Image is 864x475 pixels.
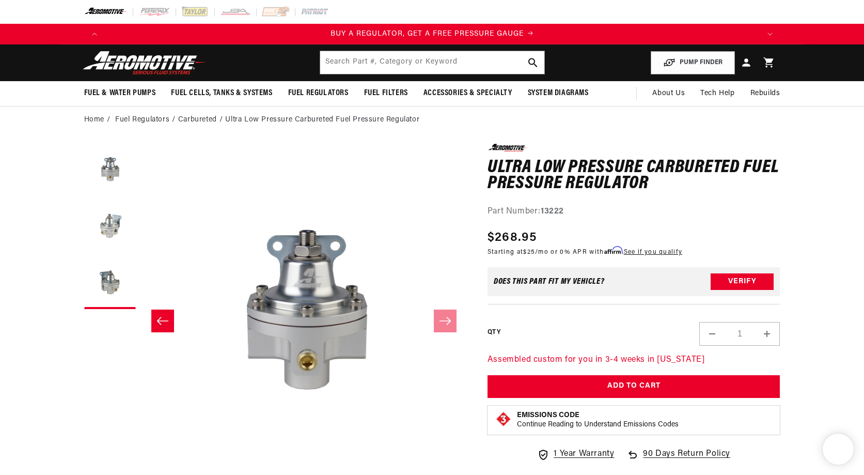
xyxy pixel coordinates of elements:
summary: Fuel & Water Pumps [76,81,164,105]
a: About Us [645,81,693,106]
button: Load image 3 in gallery view [84,257,136,309]
span: Tech Help [700,88,734,99]
input: Search by Part Number, Category or Keyword [320,51,544,74]
span: Fuel Filters [364,88,408,99]
span: $268.95 [488,228,537,247]
span: 90 Days Return Policy [643,448,730,471]
img: Aeromotive [80,51,209,75]
img: Emissions code [495,411,512,427]
button: Slide right [434,310,457,332]
div: Announcement [105,28,760,40]
span: BUY A REGULATOR, GET A FREE PRESSURE GAUGE [331,30,524,38]
label: QTY [488,328,500,337]
li: Ultra Low Pressure Carbureted Fuel Pressure Regulator [225,114,419,126]
summary: System Diagrams [520,81,596,105]
p: Starting at /mo or 0% APR with . [488,247,682,257]
button: search button [522,51,544,74]
a: See if you qualify - Learn more about Affirm Financing (opens in modal) [624,249,682,255]
span: Fuel & Water Pumps [84,88,156,99]
span: Accessories & Specialty [423,88,512,99]
summary: Fuel Filters [356,81,416,105]
a: Home [84,114,104,126]
span: Rebuilds [750,88,780,99]
span: Fuel Cells, Tanks & Systems [171,88,272,99]
summary: Fuel Regulators [280,81,356,105]
div: 1 of 4 [105,28,760,40]
button: Translation missing: en.sections.announcements.previous_announcement [84,24,105,44]
span: System Diagrams [528,88,589,99]
span: $25 [523,249,535,255]
summary: Fuel Cells, Tanks & Systems [163,81,280,105]
button: Load image 2 in gallery view [84,201,136,252]
strong: 13222 [541,207,564,216]
button: Verify [711,273,774,290]
span: 1 Year Warranty [554,448,614,461]
button: PUMP FINDER [651,51,735,74]
summary: Tech Help [693,81,742,106]
p: Assembled custom for you in 3-4 weeks in [US_STATE] [488,354,780,367]
span: Fuel Regulators [288,88,349,99]
h1: Ultra Low Pressure Carbureted Fuel Pressure Regulator [488,160,780,192]
span: About Us [652,89,685,97]
summary: Accessories & Specialty [416,81,520,105]
a: 90 Days Return Policy [626,448,730,471]
p: Continue Reading to Understand Emissions Codes [517,420,679,430]
slideshow-component: Translation missing: en.sections.announcements.announcement_bar [58,24,806,44]
button: Load image 1 in gallery view [84,144,136,195]
nav: breadcrumbs [84,114,780,126]
button: Translation missing: en.sections.announcements.next_announcement [760,24,780,44]
span: Affirm [604,247,622,254]
div: Part Number: [488,205,780,219]
summary: Rebuilds [743,81,788,106]
strong: Emissions Code [517,411,579,419]
div: Does This part fit My vehicle? [494,278,605,286]
li: Carbureted [178,114,226,126]
button: Emissions CodeContinue Reading to Understand Emissions Codes [517,411,679,430]
button: Slide left [151,310,174,332]
a: 1 Year Warranty [537,448,614,461]
button: Add to Cart [488,375,780,399]
li: Fuel Regulators [115,114,178,126]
